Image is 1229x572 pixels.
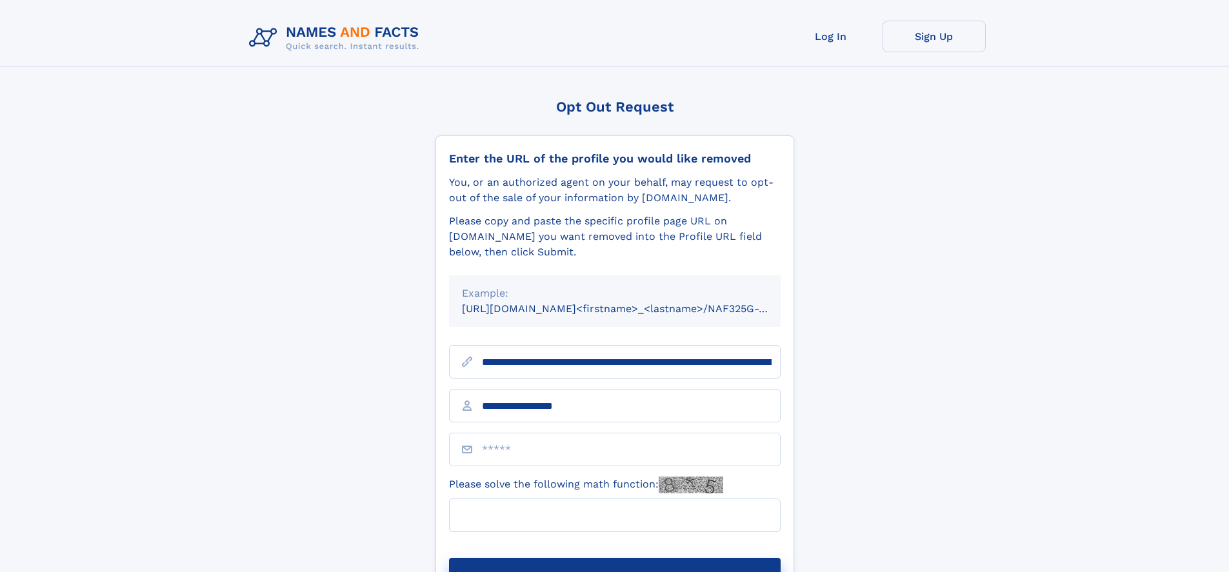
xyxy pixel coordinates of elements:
[449,152,781,166] div: Enter the URL of the profile you would like removed
[435,99,794,115] div: Opt Out Request
[883,21,986,52] a: Sign Up
[462,286,768,301] div: Example:
[449,213,781,260] div: Please copy and paste the specific profile page URL on [DOMAIN_NAME] you want removed into the Pr...
[244,21,430,55] img: Logo Names and Facts
[449,175,781,206] div: You, or an authorized agent on your behalf, may request to opt-out of the sale of your informatio...
[462,302,805,315] small: [URL][DOMAIN_NAME]<firstname>_<lastname>/NAF325G-xxxxxxxx
[779,21,883,52] a: Log In
[449,477,723,493] label: Please solve the following math function:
